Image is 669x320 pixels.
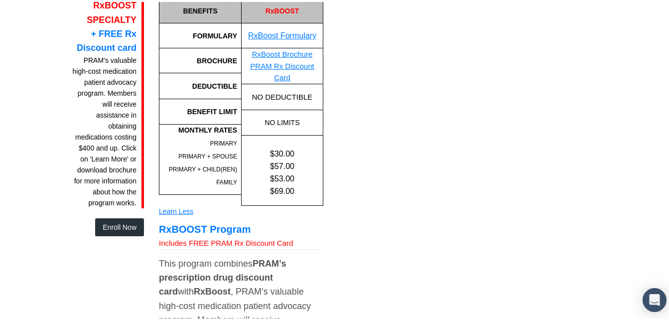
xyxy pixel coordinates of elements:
div: Includes FREE PRAM Rx Discount Card [159,235,323,247]
div: NO LIMITS [241,108,323,133]
span: PRIMARY [210,138,237,145]
div: PRAM’s valuable high-cost medication patient advocacy program. Members will receive assistance in... [69,53,136,206]
span: FAMILY [216,177,237,184]
div: RxBOOST Program [159,220,323,235]
div: $30.00 [242,146,323,158]
span: + FREE Rx Discount card [77,27,136,51]
a: RxBoost Brochure [252,48,313,56]
div: BENEFIT LIMIT [159,104,237,115]
div: DEDUCTIBLE [159,79,237,90]
a: PRAM Rx Discount Card [250,60,314,80]
div: Open Intercom Messenger [643,286,667,310]
div: Learn Less [159,204,323,215]
div: $69.00 [242,183,323,195]
div: $53.00 [242,170,323,183]
b: RxBoost [194,285,231,295]
div: MONTHLY RATES [159,123,237,134]
div: NO DEDUCTIBLE [241,82,323,108]
a: RxBoost Formulary [248,29,316,38]
button: Enroll Now [95,216,144,234]
div: $57.00 [242,158,323,170]
b: PRAM’s prescription drug discount card [159,257,286,295]
span: PRIMARY + SPOUSE [178,151,237,158]
span: PRIMARY + CHILD(REN) [169,164,237,171]
div: FORMULARY [159,21,241,46]
div: BROCHURE [159,46,241,71]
